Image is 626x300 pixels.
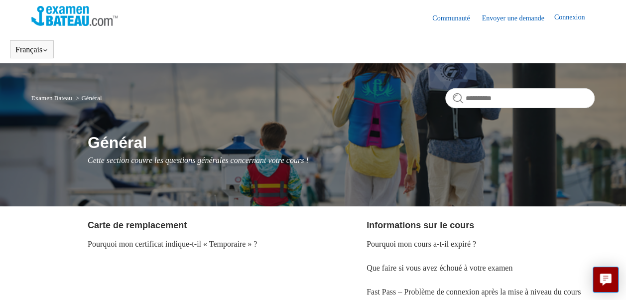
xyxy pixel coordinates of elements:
a: Carte de remplacement [88,220,187,230]
a: Informations sur le cours [367,220,474,230]
button: Live chat [593,267,619,293]
li: Général [74,94,102,102]
a: Communauté [432,13,480,23]
a: Examen Bateau [31,94,72,102]
a: Envoyer une demande [482,13,554,23]
a: Pourquoi mon certificat indique-t-il « Temporaire » ? [88,240,257,248]
li: Examen Bateau [31,94,74,102]
p: Cette section couvre les questions générales concernant votre cours ! [88,154,595,166]
img: Page d’accueil du Centre d’aide Examen Bateau [31,6,118,26]
button: Français [15,45,48,54]
input: Rechercher [445,88,595,108]
a: Que faire si vous avez échoué à votre examen [367,264,512,272]
a: Fast Pass – Problème de connexion après la mise à niveau du cours [367,288,581,296]
h1: Général [88,131,595,154]
a: Connexion [554,12,595,24]
a: Pourquoi mon cours a-t-il expiré ? [367,240,476,248]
